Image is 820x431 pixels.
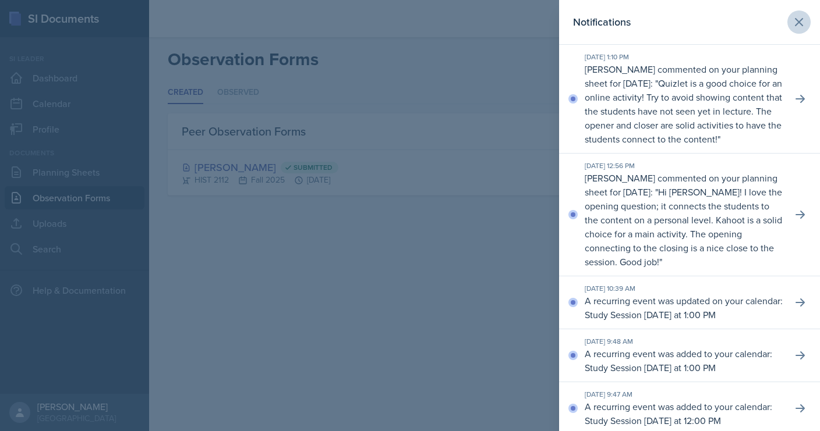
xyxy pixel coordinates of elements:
p: Hi [PERSON_NAME]! I love the opening question; it connects the students to the content on a perso... [585,186,782,268]
div: [DATE] 12:56 PM [585,161,783,171]
div: [DATE] 9:48 AM [585,336,783,347]
h2: Notifications [573,14,631,30]
div: [DATE] 1:10 PM [585,52,783,62]
div: [DATE] 9:47 AM [585,389,783,400]
p: A recurring event was added to your calendar: Study Session [DATE] at 12:00 PM [585,400,783,428]
p: [PERSON_NAME] commented on your planning sheet for [DATE]: " " [585,171,783,269]
div: [DATE] 10:39 AM [585,283,783,294]
p: A recurring event was added to your calendar: Study Session [DATE] at 1:00 PM [585,347,783,375]
p: [PERSON_NAME] commented on your planning sheet for [DATE]: " " [585,62,783,146]
p: A recurring event was updated on your calendar: Study Session [DATE] at 1:00 PM [585,294,783,322]
p: Quizlet is a good choice for an online activity! Try to avoid showing content that the students h... [585,77,782,145]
